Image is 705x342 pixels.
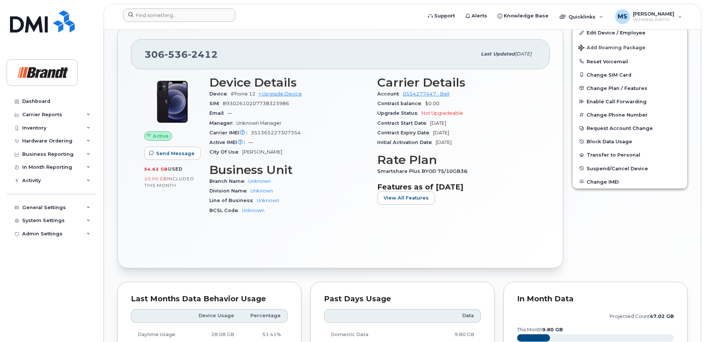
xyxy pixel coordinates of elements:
span: Line of Business [209,198,257,203]
button: Enable Call Forwarding [573,95,687,108]
span: Send Message [156,150,195,157]
a: Alerts [460,9,492,23]
span: [PERSON_NAME] [242,149,282,155]
span: Change Plan / Features [587,85,647,91]
span: Upgrade Status [377,110,421,116]
h3: Features as of [DATE] [377,182,536,191]
span: 536 [165,49,188,60]
span: iPhone 12 [231,91,256,97]
button: Change Phone Number [573,108,687,121]
button: Change SIM Card [573,68,687,81]
span: Contract Start Date [377,120,430,126]
span: BCSL Code [209,208,242,213]
span: Not Upgradeable [421,110,463,116]
a: Unknown [248,178,271,184]
span: Device [209,91,231,97]
span: Wireless Admin [633,17,674,23]
div: In Month Data [517,295,674,303]
span: City Of Use [209,149,242,155]
span: Knowledge Base [504,12,549,20]
div: Past Days Usage [324,295,481,303]
span: Last updated [481,51,515,57]
span: Branch Name [209,178,248,184]
text: this month [517,327,563,332]
a: Support [423,9,460,23]
button: Add Roaming Package [573,40,687,55]
img: iPhone_12.jpg [150,80,195,124]
a: 0554277447 - Bell [403,91,449,97]
span: SIM [209,101,223,106]
h3: Rate Plan [377,153,536,167]
div: Megan Scheel [610,9,687,24]
span: Quicklinks [569,14,596,20]
span: — [249,140,253,145]
tspan: 47.02 GB [650,313,674,319]
button: Block Data Usage [573,135,687,148]
span: Carrier IMEI [209,130,251,135]
button: Change Plan / Features [573,81,687,95]
button: Suspend/Cancel Device [573,162,687,175]
th: Data [412,309,481,322]
span: 351365227307354 [251,130,301,135]
span: $0.00 [425,101,439,106]
span: Active [153,133,169,140]
button: Request Account Change [573,121,687,135]
th: Device Usage [189,309,241,322]
span: Suspend/Cancel Device [587,165,648,171]
button: Transfer to Personal [573,148,687,161]
span: Contract Expiry Date [377,130,433,135]
span: [DATE] [436,140,452,145]
a: Knowledge Base [492,9,554,23]
div: Last Months Data Behavior Usage [131,295,288,303]
div: Quicklinks [554,9,608,24]
span: Support [434,12,455,20]
th: Percentage [241,309,288,322]
a: Unknown [242,208,264,213]
button: Send Message [144,147,201,160]
a: Edit Device / Employee [573,26,687,39]
span: Active IMEI [209,140,249,145]
input: Find something... [123,9,235,22]
tspan: 9.80 GB [542,327,563,332]
span: Enable Call Forwarding [587,99,647,104]
span: [DATE] [430,120,446,126]
a: Unknown [250,188,273,194]
span: Initial Activation Date [377,140,436,145]
span: 54.62 GB [144,167,168,172]
span: used [168,166,183,172]
span: 10.00 GB [144,176,167,181]
span: [DATE] [515,51,532,57]
span: Account [377,91,403,97]
span: Manager [209,120,236,126]
a: + Upgrade Device [259,91,302,97]
span: Email [209,110,227,116]
span: Alerts [472,12,487,20]
span: [PERSON_NAME] [633,11,674,17]
span: View All Features [384,194,429,201]
span: MS [618,12,627,21]
span: 306 [145,49,218,60]
button: Reset Voicemail [573,55,687,68]
span: included this month [144,176,194,188]
span: Contract balance [377,101,425,106]
span: Unknown Manager [236,120,281,126]
button: View All Features [377,191,435,205]
h3: Device Details [209,76,368,89]
span: Add Roaming Package [578,45,645,52]
span: 2412 [188,49,218,60]
span: — [227,110,232,116]
span: 89302610207738323986 [223,101,289,106]
span: Smartshare Plus BYOD 75/10GB36 [377,168,471,174]
h3: Business Unit [209,163,368,177]
h3: Carrier Details [377,76,536,89]
button: Change IMEI [573,175,687,188]
text: projected count [610,313,674,319]
span: Division Name [209,188,250,194]
a: Unknown [257,198,279,203]
span: [DATE] [433,130,449,135]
